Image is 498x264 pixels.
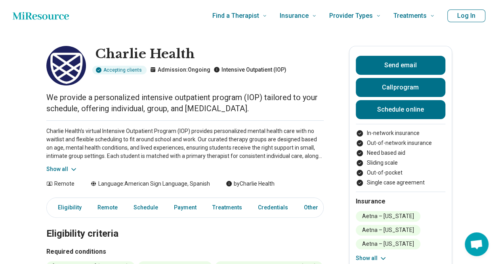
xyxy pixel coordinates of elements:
[48,199,86,216] a: Eligibility
[356,129,445,187] ul: Payment options
[46,208,324,241] h2: Eligibility criteria
[226,180,275,188] div: by Charlie Health
[92,66,147,74] div: Accepting clients
[329,10,373,21] span: Provider Types
[356,211,420,222] li: Aetna – [US_STATE]
[393,10,427,21] span: Treatments
[356,239,420,249] li: Aetna – [US_STATE]
[169,199,201,216] a: Payment
[93,199,122,216] a: Remote
[356,179,445,187] li: Single case agreement
[212,10,259,21] span: Find a Therapist
[150,66,210,74] p: Admission: Ongoing
[46,247,324,256] h3: Required conditions
[214,66,286,74] p: Intensive Outpatient (IOP)
[356,139,445,147] li: Out-of-network insurance
[13,8,69,24] a: Home page
[95,46,286,63] h1: Charlie Health
[356,129,445,137] li: In-network insurance
[356,56,445,75] button: Send email
[356,100,445,119] a: Schedule online
[129,199,163,216] a: Schedule
[356,225,420,236] li: Aetna – [US_STATE]
[280,10,309,21] span: Insurance
[90,180,210,188] div: Language: American Sign Language, Spanish
[46,127,324,160] p: Charlie Health’s virtual Intensive Outpatient Program (IOP) provides personalized mental health c...
[465,232,488,256] div: Open chat
[46,165,78,173] button: Show all
[356,159,445,167] li: Sliding scale
[356,169,445,177] li: Out-of-pocket
[356,78,445,97] button: Callprogram
[299,199,328,216] a: Other
[447,9,485,22] button: Log In
[356,197,445,206] h2: Insurance
[46,92,324,114] p: We provide a personalized intensive outpatient program (IOP) tailored to your schedule, offering ...
[253,199,293,216] a: Credentials
[46,180,74,188] div: Remote
[356,149,445,157] li: Need based aid
[356,254,387,262] button: Show all
[208,199,247,216] a: Treatments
